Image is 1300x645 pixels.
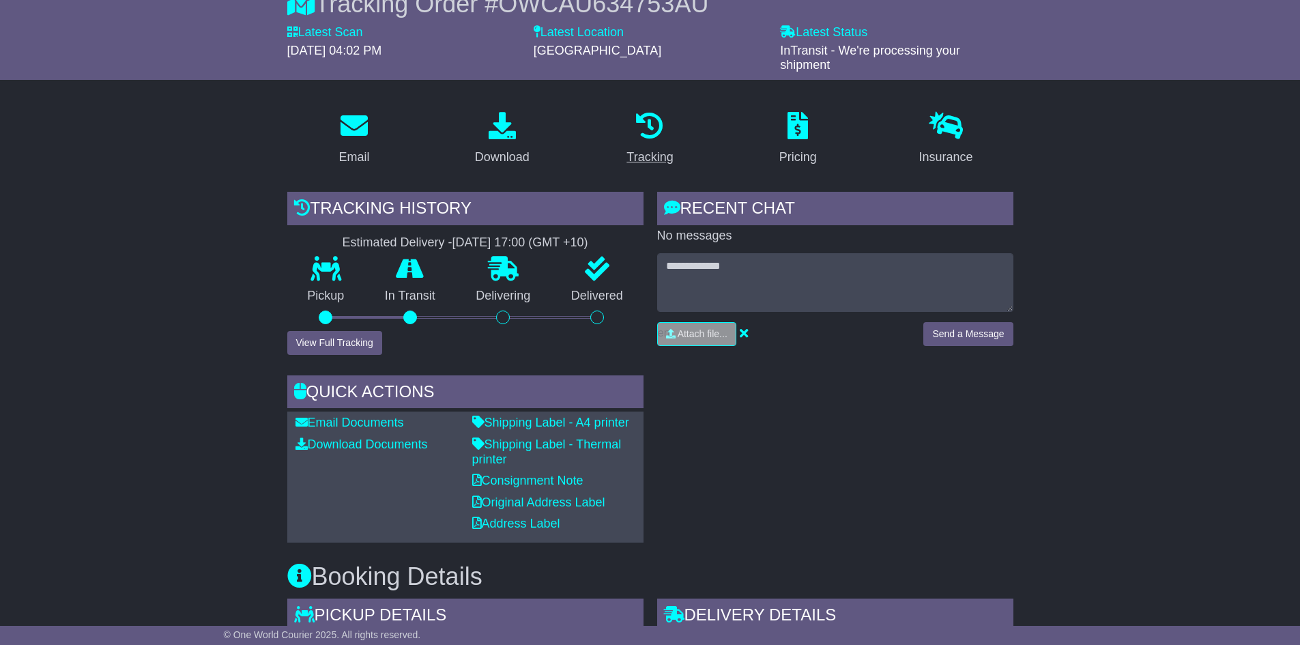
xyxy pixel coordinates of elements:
[475,148,530,167] div: Download
[657,229,1013,244] p: No messages
[657,599,1013,635] div: Delivery Details
[657,192,1013,229] div: RECENT CHAT
[770,107,826,171] a: Pricing
[551,289,644,304] p: Delivered
[534,44,661,57] span: [GEOGRAPHIC_DATA]
[338,148,369,167] div: Email
[287,599,644,635] div: Pickup Details
[534,25,624,40] label: Latest Location
[910,107,982,171] a: Insurance
[779,148,817,167] div: Pricing
[780,25,867,40] label: Latest Status
[472,416,629,429] a: Shipping Label - A4 printer
[626,148,673,167] div: Tracking
[287,331,382,355] button: View Full Tracking
[287,375,644,412] div: Quick Actions
[287,289,365,304] p: Pickup
[224,629,421,640] span: © One World Courier 2025. All rights reserved.
[472,474,583,487] a: Consignment Note
[330,107,378,171] a: Email
[780,44,960,72] span: InTransit - We're processing your shipment
[287,235,644,250] div: Estimated Delivery -
[287,563,1013,590] h3: Booking Details
[287,25,363,40] label: Latest Scan
[287,44,382,57] span: [DATE] 04:02 PM
[466,107,538,171] a: Download
[472,496,605,509] a: Original Address Label
[295,416,404,429] a: Email Documents
[919,148,973,167] div: Insurance
[364,289,456,304] p: In Transit
[295,438,428,451] a: Download Documents
[923,322,1013,346] button: Send a Message
[472,438,622,466] a: Shipping Label - Thermal printer
[472,517,560,530] a: Address Label
[618,107,682,171] a: Tracking
[456,289,551,304] p: Delivering
[452,235,588,250] div: [DATE] 17:00 (GMT +10)
[287,192,644,229] div: Tracking history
